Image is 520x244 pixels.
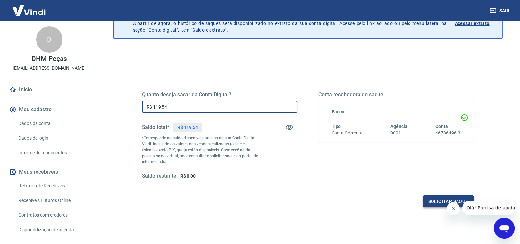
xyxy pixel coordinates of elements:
[435,130,460,136] h6: 46786496-3
[332,124,341,129] span: Tipo
[16,208,90,222] a: Contratos com credores
[142,173,178,180] h5: Saldo restante:
[455,13,497,33] a: Acessar extrato
[4,5,55,10] span: Olá! Precisa de ajuda?
[8,165,90,179] button: Meus recebíveis
[16,179,90,193] a: Relatório de Recebíveis
[390,130,408,136] h6: 0001
[447,202,460,215] iframe: Fechar mensagem
[332,109,345,114] span: Banco
[13,65,86,72] p: [EMAIL_ADDRESS][DOMAIN_NAME]
[462,201,515,215] iframe: Mensagem da empresa
[494,218,515,239] iframe: Botão para abrir a janela de mensagens
[435,124,448,129] span: Conta
[142,135,259,165] p: *Corresponde ao saldo disponível para uso na sua Conta Digital Vindi. Incluindo os valores das ve...
[180,173,196,179] span: R$ 0,00
[455,20,490,27] p: Acessar extrato
[133,13,447,33] p: A partir de agora, o histórico de saques será disponibilizado no extrato da sua conta digital. Ac...
[31,55,67,62] p: DHM Peças
[423,195,474,207] button: Solicitar saque
[332,130,362,136] h6: Conta Corrente
[16,117,90,130] a: Dados da conta
[390,124,408,129] span: Agência
[16,132,90,145] a: Dados de login
[16,223,90,236] a: Disponibilização de agenda
[318,91,474,98] h5: Conta recebedora do saque
[488,5,512,17] button: Sair
[142,91,297,98] h5: Quanto deseja sacar da Conta Digital?
[142,124,171,131] h5: Saldo total*:
[177,124,198,131] p: R$ 119,54
[8,0,51,20] img: Vindi
[8,102,90,117] button: Meu cadastro
[16,194,90,207] a: Recebíveis Futuros Online
[16,146,90,159] a: Informe de rendimentos
[8,83,90,97] a: Início
[36,26,62,53] div: D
